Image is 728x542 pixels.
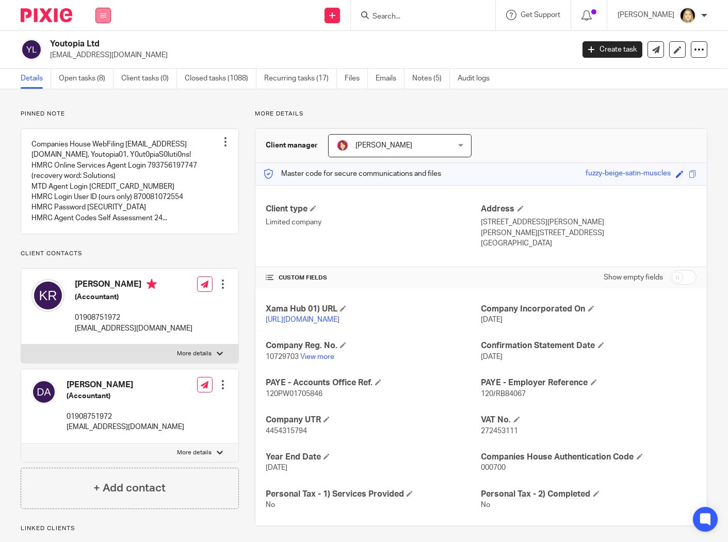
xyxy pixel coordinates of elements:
[67,380,184,390] h4: [PERSON_NAME]
[75,313,192,323] p: 01908751972
[481,304,697,315] h4: Company Incorporated On
[458,69,497,89] a: Audit logs
[680,7,696,24] img: Phoebe%20Black.png
[121,69,177,89] a: Client tasks (0)
[266,316,339,323] a: [URL][DOMAIN_NAME]
[371,12,464,22] input: Search
[266,377,481,388] h4: PAYE - Accounts Office Ref.
[481,415,697,425] h4: VAT No.
[31,279,64,312] img: svg%3E
[345,69,368,89] a: Files
[521,11,560,19] span: Get Support
[376,69,405,89] a: Emails
[266,204,481,215] h4: Client type
[481,390,526,398] span: 120/RB84067
[481,340,697,351] h4: Confirmation Statement Date
[50,50,567,60] p: [EMAIL_ADDRESS][DOMAIN_NAME]
[264,69,337,89] a: Recurring tasks (17)
[21,69,51,89] a: Details
[21,110,239,118] p: Pinned note
[266,428,307,435] span: 4454315794
[336,139,349,152] img: Katherine%20-%20Pink%20cartoon.png
[481,316,503,323] span: [DATE]
[67,391,184,401] h5: (Accountant)
[67,412,184,422] p: 01908751972
[21,39,42,60] img: svg%3E
[481,217,697,227] p: [STREET_ADDRESS][PERSON_NAME]
[481,501,491,508] span: No
[21,8,72,22] img: Pixie
[75,323,192,334] p: [EMAIL_ADDRESS][DOMAIN_NAME]
[75,292,192,302] h5: (Accountant)
[355,142,412,149] span: [PERSON_NAME]
[266,489,481,500] h4: Personal Tax - 1) Services Provided
[59,69,114,89] a: Open tasks (8)
[177,449,212,457] p: More details
[481,428,519,435] span: 272453111
[604,272,663,283] label: Show empty fields
[266,464,287,471] span: [DATE]
[412,69,450,89] a: Notes (5)
[481,377,697,388] h4: PAYE - Employer Reference
[481,464,506,471] span: 000700
[266,217,481,227] p: Limited company
[266,304,481,315] h4: Xama Hub 01) URL
[481,489,697,500] h4: Personal Tax - 2) Completed
[618,10,674,20] p: [PERSON_NAME]
[93,480,166,496] h4: + Add contact
[481,204,697,215] h4: Address
[266,353,299,360] span: 10729703
[586,168,671,180] div: fuzzy-beige-satin-muscles
[583,41,642,58] a: Create task
[147,279,157,289] i: Primary
[481,353,503,360] span: [DATE]
[50,39,464,50] h2: Youtopia Ltd
[177,350,212,358] p: More details
[481,452,697,463] h4: Companies House Authentication Code
[266,274,481,282] h4: CUSTOM FIELDS
[266,340,481,351] h4: Company Reg. No.
[21,250,239,258] p: Client contacts
[266,501,275,508] span: No
[255,110,707,118] p: More details
[185,69,256,89] a: Closed tasks (1088)
[263,169,441,179] p: Master code for secure communications and files
[67,422,184,432] p: [EMAIL_ADDRESS][DOMAIN_NAME]
[481,238,697,249] p: [GEOGRAPHIC_DATA]
[481,228,697,238] p: [PERSON_NAME][STREET_ADDRESS]
[266,415,481,425] h4: Company UTR
[266,140,318,151] h3: Client manager
[266,452,481,463] h4: Year End Date
[266,390,322,398] span: 120PW01705846
[300,353,334,360] a: View more
[75,279,192,292] h4: [PERSON_NAME]
[31,380,56,404] img: svg%3E
[21,524,239,533] p: Linked clients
